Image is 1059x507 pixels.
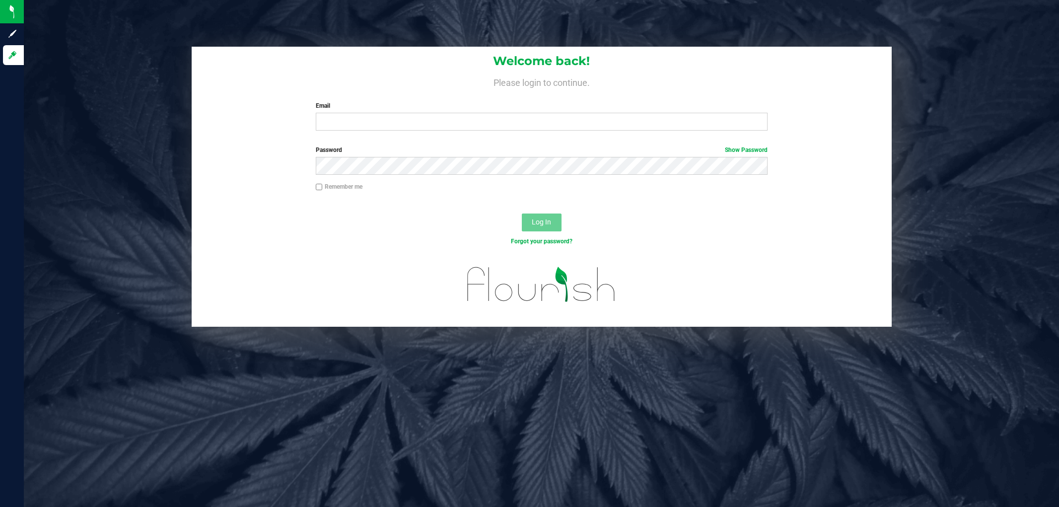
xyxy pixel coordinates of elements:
[316,184,323,191] input: Remember me
[511,238,572,245] a: Forgot your password?
[192,55,892,68] h1: Welcome back!
[316,101,768,110] label: Email
[192,75,892,87] h4: Please login to continue.
[7,50,17,60] inline-svg: Log in
[532,218,551,226] span: Log In
[316,146,342,153] span: Password
[725,146,768,153] a: Show Password
[454,256,629,312] img: flourish_logo.svg
[7,29,17,39] inline-svg: Sign up
[522,214,562,231] button: Log In
[316,182,362,191] label: Remember me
